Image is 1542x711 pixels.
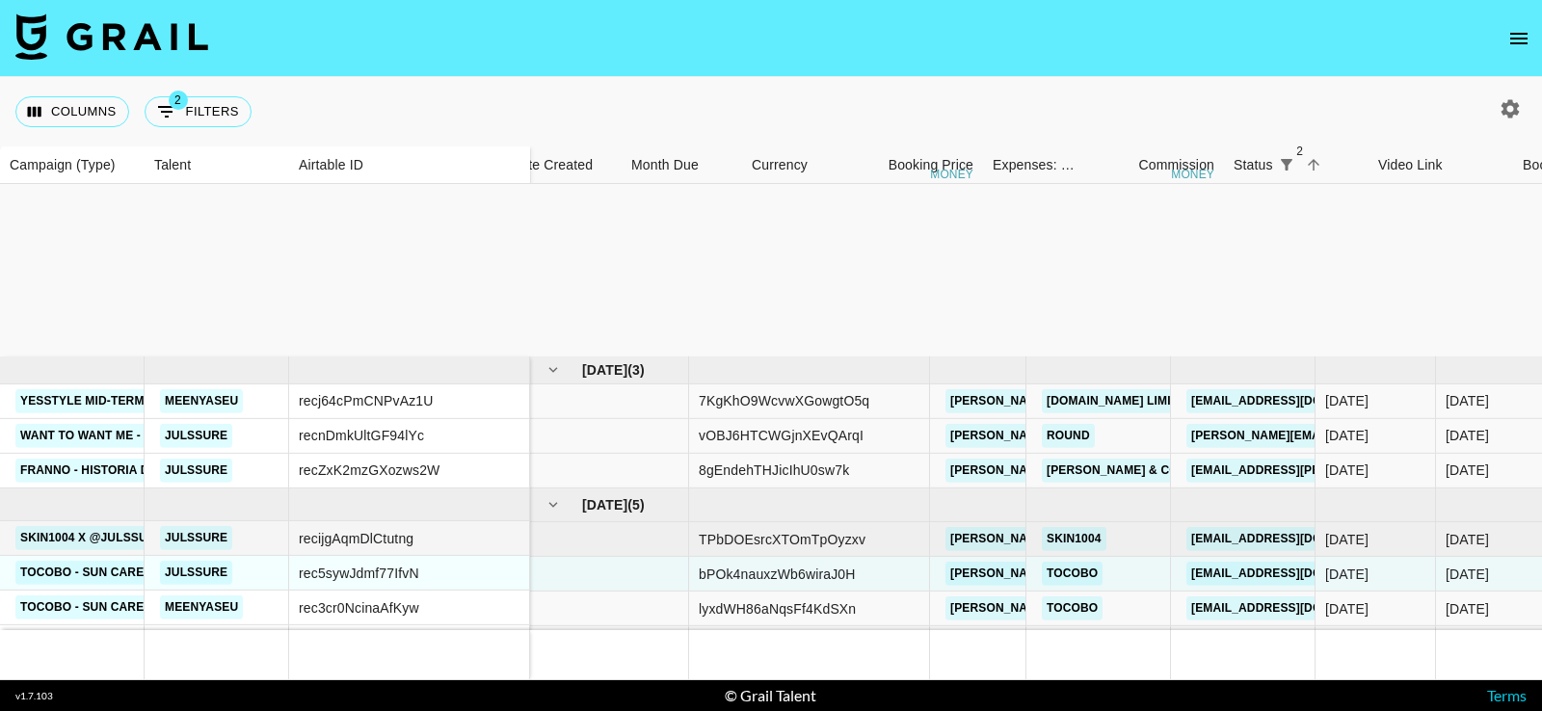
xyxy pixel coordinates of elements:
a: meenyaseu [160,388,243,412]
div: Commission [1138,146,1214,184]
div: Date Created [511,146,593,184]
div: 2 active filters [1273,151,1300,178]
div: 27/5/2025 [1325,391,1369,410]
a: TOCOBO [1042,562,1103,586]
a: [PERSON_NAME][EMAIL_ADDRESS][PERSON_NAME][DOMAIN_NAME] [945,562,1359,586]
div: 11/7/2025 [1325,426,1369,445]
div: Campaign (Type) [10,146,116,184]
div: Status [1234,146,1273,184]
a: julssure [160,423,232,447]
div: 17/7/2025 [1325,461,1369,480]
div: Airtable ID [299,146,363,184]
div: TPbDOEsrcXTOmTpOyzxv [699,530,865,549]
div: bPOk4nauxzWb6wiraJ0H [699,565,856,584]
img: Grail Talent [15,13,208,60]
div: Jul '25 [1446,391,1489,410]
a: Yesstyle Mid-Term (May/June/July/November) [15,388,324,412]
a: Terms [1487,686,1527,704]
div: money [1171,169,1214,180]
div: © Grail Talent [725,686,816,705]
span: ( 3 ) [627,360,645,380]
div: Date Created [501,146,622,184]
div: money [930,169,973,180]
div: Expenses: Remove Commission? [993,146,1076,184]
span: [DATE] [582,360,627,380]
a: [PERSON_NAME][EMAIL_ADDRESS][PERSON_NAME][DOMAIN_NAME] [945,389,1359,413]
div: Talent [145,146,289,184]
a: [EMAIL_ADDRESS][PERSON_NAME][DOMAIN_NAME] [1186,459,1501,483]
a: Round [1042,424,1095,448]
button: Select columns [15,96,129,127]
a: SKIN1004 [1042,527,1106,551]
a: [EMAIL_ADDRESS][DOMAIN_NAME] [1186,527,1402,551]
div: Status [1224,146,1369,184]
button: hide children [540,356,567,383]
div: 8gEndehTHJicIhU0sw7k [699,461,849,480]
a: TOCOBO [1042,596,1103,620]
a: [EMAIL_ADDRESS][DOMAIN_NAME] [1186,596,1402,620]
div: Month Due [631,146,699,184]
a: [EMAIL_ADDRESS][DOMAIN_NAME] [1186,389,1402,413]
a: TOCOBO - Sun Care Press Kit campaign [15,561,281,585]
div: vOBJ6HTCWGjnXEvQArqI [699,426,864,445]
a: julssure [160,526,232,550]
div: Expenses: Remove Commission? [983,146,1079,184]
span: 2 [1290,142,1310,161]
a: julssure [160,458,232,482]
button: open drawer [1500,19,1538,58]
div: Jul '25 [1446,461,1489,480]
a: SKIN1004 x @julssure First Collab [15,526,258,550]
div: 7KgKhO9WcvwXGowgtO5q [699,391,869,410]
a: [PERSON_NAME][EMAIL_ADDRESS][PERSON_NAME][DOMAIN_NAME] [945,459,1359,483]
a: julssure [160,561,232,585]
div: Currency [742,146,838,184]
a: [PERSON_NAME][EMAIL_ADDRESS][PERSON_NAME][DOMAIN_NAME] [945,527,1359,551]
div: Booking Price [889,146,973,184]
a: [DOMAIN_NAME] LIMITED [1042,389,1199,413]
a: TOCOBO - Sun Care Press Kit campaign [15,595,281,619]
div: v 1.7.103 [15,690,53,702]
div: Aug '25 [1446,599,1489,619]
a: [PERSON_NAME] & Co LLC [1042,459,1210,483]
div: 18/7/2025 [1325,599,1369,619]
button: Show filters [145,96,252,127]
button: Show filters [1273,151,1300,178]
div: rec3cr0NcinaAfKyw [299,598,419,618]
div: recj64cPmCNPvAz1U [299,391,433,410]
div: Talent [154,146,191,184]
div: Aug '25 [1446,565,1489,584]
span: 2 [169,91,188,110]
span: [DATE] [582,495,627,514]
div: Video Link [1369,146,1513,184]
div: recZxK2mzGXozws2W [299,461,439,480]
div: 25/6/2025 [1325,530,1369,549]
a: [PERSON_NAME][EMAIL_ADDRESS][PERSON_NAME][DOMAIN_NAME] [945,424,1359,448]
div: Video Link [1378,146,1443,184]
div: recijgAqmDlCtutng [299,529,413,548]
div: lyxdWH86aNqsFf4KdSXn [699,599,856,619]
div: Month Due [622,146,742,184]
a: Franno - Historia de Amor [15,458,200,482]
div: recnDmkUltGF94lYc [299,426,424,445]
a: [PERSON_NAME][EMAIL_ADDRESS][PERSON_NAME][DOMAIN_NAME] [945,596,1359,620]
button: Sort [1300,151,1327,178]
a: [PERSON_NAME][EMAIL_ADDRESS][DOMAIN_NAME] [1186,424,1501,448]
a: Want to Want Me - [PERSON_NAME] [15,423,248,447]
div: Aug '25 [1446,530,1489,549]
div: rec5sywJdmf77IfvN [299,564,419,583]
div: Currency [752,146,808,184]
a: meenyaseu [160,595,243,619]
button: hide children [540,491,567,518]
div: 4/7/2025 [1325,565,1369,584]
span: ( 5 ) [627,495,645,514]
div: Jul '25 [1446,426,1489,445]
div: Airtable ID [289,146,530,184]
a: [EMAIL_ADDRESS][DOMAIN_NAME] [1186,562,1402,586]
